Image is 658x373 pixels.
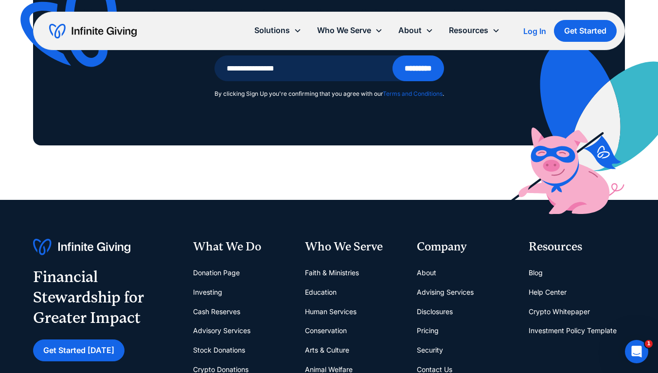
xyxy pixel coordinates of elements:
[193,340,245,360] a: Stock Donations
[645,340,653,348] span: 1
[305,283,337,302] a: Education
[529,321,617,340] a: Investment Policy Template
[625,340,648,363] iframe: Intercom live chat
[247,20,309,41] div: Solutions
[33,267,178,328] div: Financial Stewardship for Greater Impact
[254,24,290,37] div: Solutions
[305,340,349,360] a: Arts & Culture
[214,89,444,99] div: By clicking Sign Up you're confirming that you agree with our .
[305,263,359,283] a: Faith & Ministries
[417,302,453,321] a: Disclosures
[529,239,625,255] div: Resources
[417,283,474,302] a: Advising Services
[193,283,222,302] a: Investing
[417,321,439,340] a: Pricing
[214,55,444,99] form: Email Form
[383,90,443,97] a: Terms and Conditions
[417,263,436,283] a: About
[305,239,401,255] div: Who We Serve
[305,321,347,340] a: Conservation
[305,302,356,321] a: Human Services
[398,24,422,37] div: About
[529,263,543,283] a: Blog
[417,239,513,255] div: Company
[391,20,441,41] div: About
[193,321,250,340] a: Advisory Services
[33,339,124,361] a: Get Started [DATE]
[417,340,443,360] a: Security
[529,283,567,302] a: Help Center
[317,24,371,37] div: Who We Serve
[193,263,240,283] a: Donation Page
[441,20,508,41] div: Resources
[193,302,240,321] a: Cash Reserves
[193,239,289,255] div: What We Do
[523,25,546,37] a: Log In
[523,27,546,35] div: Log In
[449,24,488,37] div: Resources
[554,20,617,42] a: Get Started
[529,302,590,321] a: Crypto Whitepaper
[309,20,391,41] div: Who We Serve
[80,5,578,35] p: Join thousands of nonprofits who are transforming how they grow their endowments and donations. S...
[49,23,137,39] a: home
